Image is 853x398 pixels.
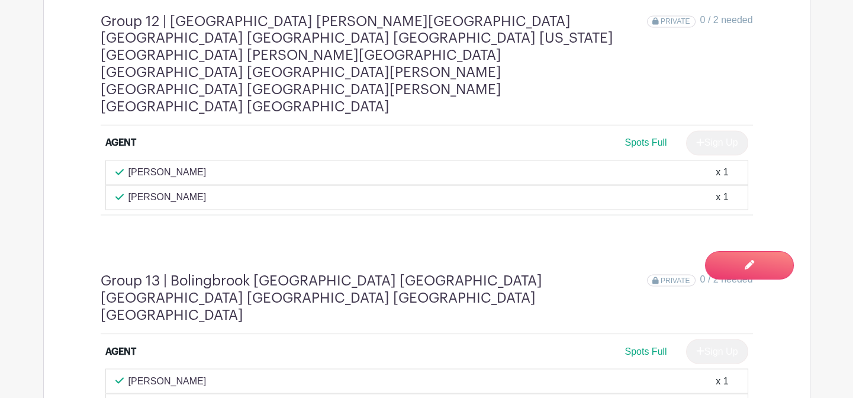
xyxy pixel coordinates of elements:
[716,374,728,388] div: x 1
[105,136,136,150] div: AGENT
[625,137,667,147] span: Spots Full
[716,190,728,204] div: x 1
[700,272,753,286] span: 0 / 2 needed
[700,13,753,27] span: 0 / 2 needed
[101,272,648,323] h4: Group 13 | Bolingbrook [GEOGRAPHIC_DATA] [GEOGRAPHIC_DATA] [GEOGRAPHIC_DATA] [GEOGRAPHIC_DATA] [G...
[128,165,207,179] p: [PERSON_NAME]
[101,13,648,115] h4: Group 12 | [GEOGRAPHIC_DATA] [PERSON_NAME][GEOGRAPHIC_DATA] [GEOGRAPHIC_DATA] [GEOGRAPHIC_DATA] [...
[661,276,690,284] span: PRIVATE
[128,374,207,388] p: [PERSON_NAME]
[716,165,728,179] div: x 1
[105,344,136,358] div: AGENT
[128,190,207,204] p: [PERSON_NAME]
[625,346,667,356] span: Spots Full
[661,17,690,25] span: PRIVATE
